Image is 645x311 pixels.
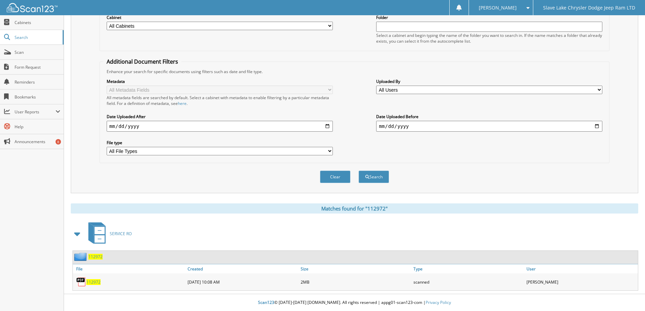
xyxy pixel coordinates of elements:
[376,121,602,132] input: end
[178,101,187,106] a: here
[107,140,333,146] label: File type
[525,264,638,273] a: User
[15,139,60,145] span: Announcements
[525,275,638,289] div: [PERSON_NAME]
[110,231,132,237] span: SERVICE RO
[86,279,101,285] a: 112972
[71,203,638,214] div: Matches found for "112972"
[88,254,103,260] a: 112972
[479,6,517,10] span: [PERSON_NAME]
[103,69,606,74] div: Enhance your search for specific documents using filters such as date and file type.
[84,220,132,247] a: SERVICE RO
[15,124,60,130] span: Help
[376,114,602,119] label: Date Uploaded Before
[107,121,333,132] input: start
[15,79,60,85] span: Reminders
[15,64,60,70] span: Form Request
[15,49,60,55] span: Scan
[186,264,299,273] a: Created
[64,294,645,311] div: © [DATE]-[DATE] [DOMAIN_NAME]. All rights reserved | appg01-scan123-com |
[186,275,299,289] div: [DATE] 10:08 AM
[258,299,274,305] span: Scan123
[107,15,333,20] label: Cabinet
[103,58,181,65] legend: Additional Document Filters
[359,171,389,183] button: Search
[426,299,451,305] a: Privacy Policy
[15,35,59,40] span: Search
[15,94,60,100] span: Bookmarks
[412,264,525,273] a: Type
[15,20,60,25] span: Cabinets
[7,3,58,12] img: scan123-logo-white.svg
[376,15,602,20] label: Folder
[299,264,412,273] a: Size
[376,79,602,84] label: Uploaded By
[74,252,88,261] img: folder2.png
[56,139,61,145] div: 8
[376,32,602,44] div: Select a cabinet and begin typing the name of the folder you want to search in. If the name match...
[15,109,56,115] span: User Reports
[299,275,412,289] div: 2MB
[107,114,333,119] label: Date Uploaded After
[73,264,186,273] a: File
[76,277,86,287] img: PDF.png
[107,79,333,84] label: Metadata
[320,171,350,183] button: Clear
[107,95,333,106] div: All metadata fields are searched by default. Select a cabinet with metadata to enable filtering b...
[543,6,635,10] span: Slave Lake Chrysler Dodge Jeep Ram LTD
[412,275,525,289] div: scanned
